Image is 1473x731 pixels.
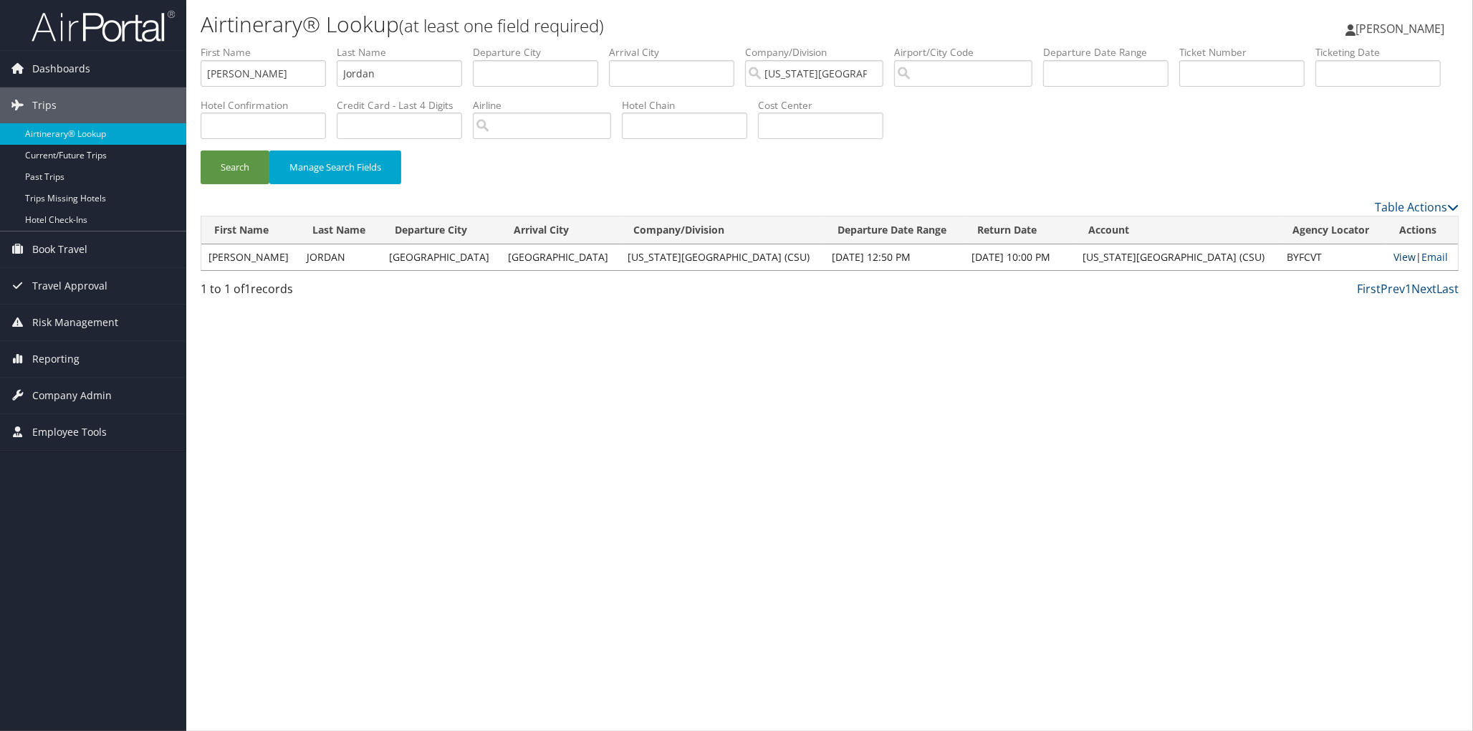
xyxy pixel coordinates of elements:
[620,244,825,270] td: [US_STATE][GEOGRAPHIC_DATA] (CSU)
[1345,7,1459,50] a: [PERSON_NAME]
[201,9,1040,39] h1: Airtinerary® Lookup
[1280,216,1386,244] th: Agency Locator: activate to sort column ascending
[964,216,1075,244] th: Return Date: activate to sort column ascending
[1386,244,1458,270] td: |
[1075,216,1280,244] th: Account: activate to sort column ascending
[337,45,473,59] label: Last Name
[1357,281,1381,297] a: First
[1356,21,1444,37] span: [PERSON_NAME]
[622,98,758,113] label: Hotel Chain
[1375,199,1459,215] a: Table Actions
[32,414,107,450] span: Employee Tools
[32,268,107,304] span: Travel Approval
[758,98,894,113] label: Cost Center
[32,378,112,414] span: Company Admin
[244,281,251,297] span: 1
[269,150,401,184] button: Manage Search Fields
[473,45,609,59] label: Departure City
[1386,216,1458,244] th: Actions
[201,244,299,270] td: [PERSON_NAME]
[1179,45,1315,59] label: Ticket Number
[201,45,337,59] label: First Name
[620,216,825,244] th: Company/Division
[399,14,604,37] small: (at least one field required)
[337,98,473,113] label: Credit Card - Last 4 Digits
[825,244,965,270] td: [DATE] 12:50 PM
[201,150,269,184] button: Search
[382,216,501,244] th: Departure City: activate to sort column ascending
[894,45,1043,59] label: Airport/City Code
[1381,281,1405,297] a: Prev
[1075,244,1280,270] td: [US_STATE][GEOGRAPHIC_DATA] (CSU)
[32,341,80,377] span: Reporting
[1421,250,1448,264] a: Email
[201,280,499,305] div: 1 to 1 of records
[32,51,90,87] span: Dashboards
[1043,45,1179,59] label: Departure Date Range
[299,216,381,244] th: Last Name: activate to sort column ascending
[473,98,622,113] label: Airline
[382,244,501,270] td: [GEOGRAPHIC_DATA]
[1393,250,1416,264] a: View
[32,9,175,43] img: airportal-logo.png
[964,244,1075,270] td: [DATE] 10:00 PM
[1280,244,1386,270] td: BYFCVT
[32,231,87,267] span: Book Travel
[1405,281,1411,297] a: 1
[201,98,337,113] label: Hotel Confirmation
[609,45,745,59] label: Arrival City
[501,244,620,270] td: [GEOGRAPHIC_DATA]
[1411,281,1436,297] a: Next
[745,45,894,59] label: Company/Division
[1436,281,1459,297] a: Last
[201,216,299,244] th: First Name: activate to sort column ascending
[32,87,57,123] span: Trips
[299,244,381,270] td: JORDAN
[825,216,965,244] th: Departure Date Range: activate to sort column ascending
[32,305,118,340] span: Risk Management
[501,216,620,244] th: Arrival City: activate to sort column ascending
[1315,45,1452,59] label: Ticketing Date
